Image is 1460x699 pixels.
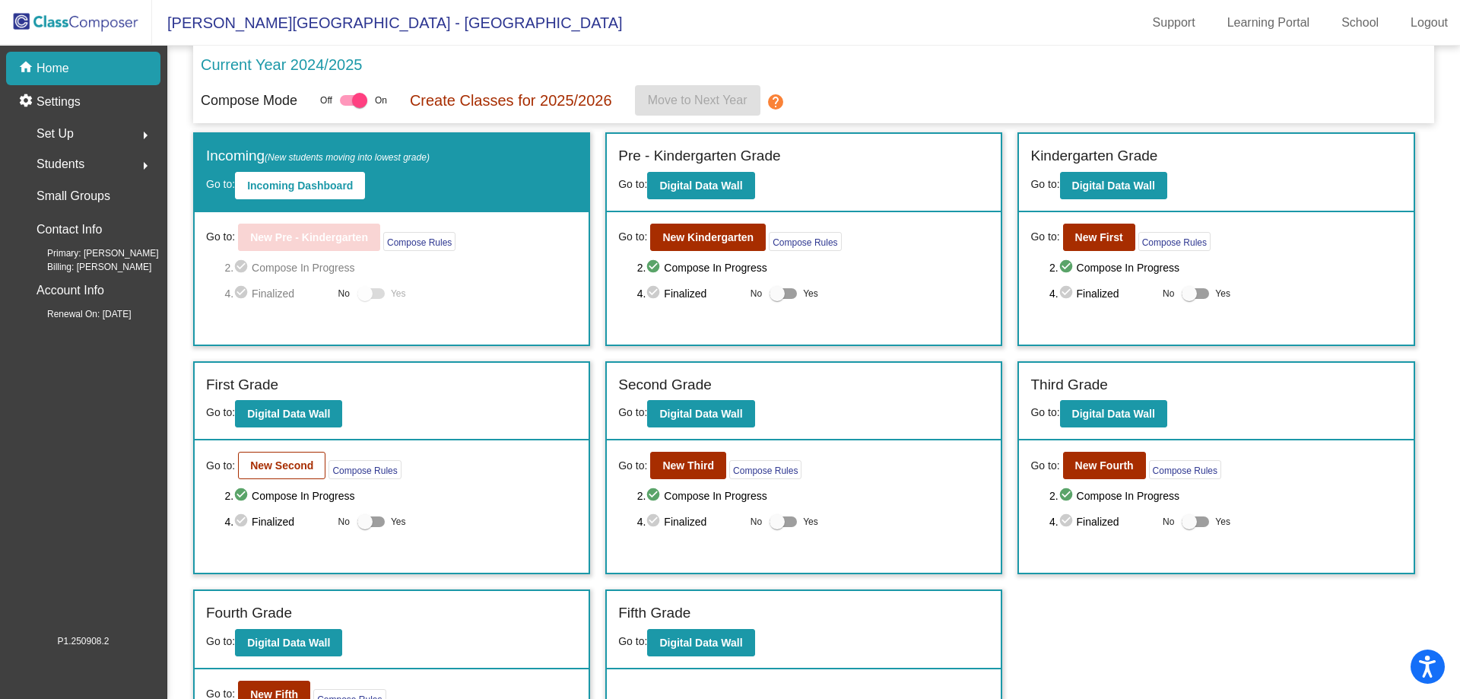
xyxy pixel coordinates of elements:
span: 4. Finalized [637,284,743,303]
span: Off [320,94,332,107]
mat-icon: check_circle [646,284,664,303]
button: Compose Rules [328,460,401,479]
b: Digital Data Wall [247,408,330,420]
button: Move to Next Year [635,85,760,116]
span: On [375,94,387,107]
label: Second Grade [618,374,712,396]
span: Billing: [PERSON_NAME] [23,260,151,274]
b: New Fourth [1075,459,1134,472]
p: Small Groups [36,186,110,207]
mat-icon: check_circle [1058,259,1077,277]
span: 2. Compose In Progress [224,259,577,277]
span: 2. Compose In Progress [1049,259,1402,277]
span: No [1163,515,1174,529]
span: No [751,287,762,300]
span: Renewal On: [DATE] [23,307,131,321]
a: Logout [1398,11,1460,35]
b: Digital Data Wall [247,637,330,649]
b: Digital Data Wall [659,637,742,649]
button: Digital Data Wall [647,400,754,427]
label: Incoming [206,145,430,167]
button: Digital Data Wall [235,400,342,427]
a: Learning Portal [1215,11,1322,35]
label: Kindergarten Grade [1030,145,1157,167]
button: Compose Rules [1138,232,1211,251]
span: 4. Finalized [224,284,330,303]
span: Go to: [618,406,647,418]
span: Go to: [206,178,235,190]
button: Digital Data Wall [647,629,754,656]
a: School [1329,11,1391,35]
span: Go to: [1030,458,1059,474]
b: Digital Data Wall [1072,408,1155,420]
mat-icon: check_circle [646,487,664,505]
span: Go to: [206,458,235,474]
span: Move to Next Year [648,94,747,106]
p: Home [36,59,69,78]
span: Primary: [PERSON_NAME] [23,246,159,260]
button: Compose Rules [1149,460,1221,479]
button: New Third [650,452,726,479]
p: Create Classes for 2025/2026 [410,89,612,112]
mat-icon: check_circle [646,513,664,531]
mat-icon: check_circle [233,259,252,277]
span: Go to: [1030,406,1059,418]
span: Go to: [618,229,647,245]
span: 4. Finalized [637,513,743,531]
span: 2. Compose In Progress [637,487,990,505]
span: 2. Compose In Progress [637,259,990,277]
span: Students [36,154,84,175]
mat-icon: check_circle [233,513,252,531]
mat-icon: help [766,93,785,111]
b: Digital Data Wall [659,408,742,420]
p: Contact Info [36,219,102,240]
b: Incoming Dashboard [247,180,353,192]
span: 4. Finalized [224,513,330,531]
mat-icon: settings [18,93,36,111]
button: Digital Data Wall [235,629,342,656]
mat-icon: check_circle [1058,487,1077,505]
button: New First [1063,224,1135,251]
b: New Third [662,459,714,472]
span: [PERSON_NAME][GEOGRAPHIC_DATA] - [GEOGRAPHIC_DATA] [152,11,623,35]
a: Support [1141,11,1208,35]
label: Fourth Grade [206,602,292,624]
p: Settings [36,93,81,111]
span: Yes [1215,284,1230,303]
button: Compose Rules [729,460,801,479]
span: Go to: [1030,178,1059,190]
span: 2. Compose In Progress [1049,487,1402,505]
button: Digital Data Wall [1060,172,1167,199]
span: Yes [391,284,406,303]
button: Digital Data Wall [647,172,754,199]
label: Fifth Grade [618,602,690,624]
span: Yes [1215,513,1230,531]
p: Account Info [36,280,104,301]
span: 2. Compose In Progress [224,487,577,505]
span: No [1163,287,1174,300]
button: Compose Rules [383,232,455,251]
b: Digital Data Wall [1072,180,1155,192]
button: Compose Rules [769,232,841,251]
span: No [751,515,762,529]
button: Incoming Dashboard [235,172,365,199]
span: 4. Finalized [1049,284,1155,303]
mat-icon: check_circle [646,259,664,277]
span: Go to: [1030,229,1059,245]
span: No [338,515,350,529]
mat-icon: check_circle [233,284,252,303]
span: Yes [803,284,818,303]
b: New Pre - Kindergarten [250,231,368,243]
span: Go to: [618,635,647,647]
button: New Kindergarten [650,224,766,251]
button: New Second [238,452,325,479]
mat-icon: check_circle [233,487,252,505]
mat-icon: check_circle [1058,284,1077,303]
b: New Second [250,459,313,472]
span: Go to: [618,458,647,474]
span: Go to: [206,229,235,245]
b: New First [1075,231,1123,243]
button: New Fourth [1063,452,1146,479]
span: Yes [391,513,406,531]
span: (New students moving into lowest grade) [265,152,430,163]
